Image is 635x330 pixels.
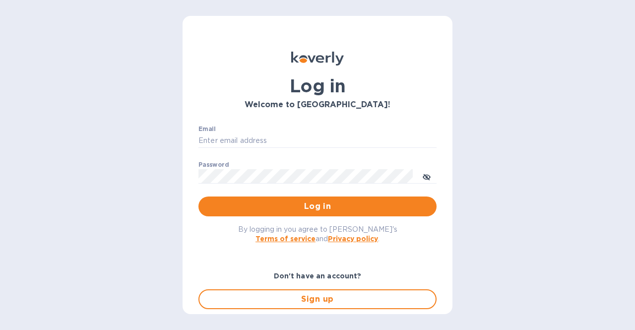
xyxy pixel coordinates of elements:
button: Log in [198,197,437,216]
span: Log in [206,200,429,212]
h3: Welcome to [GEOGRAPHIC_DATA]! [198,100,437,110]
label: Password [198,162,229,168]
input: Enter email address [198,133,437,148]
img: Koverly [291,52,344,66]
h1: Log in [198,75,437,96]
span: By logging in you agree to [PERSON_NAME]'s and . [238,225,397,243]
button: toggle password visibility [417,166,437,186]
button: Sign up [198,289,437,309]
span: Sign up [207,293,428,305]
a: Terms of service [255,235,316,243]
b: Don't have an account? [274,272,362,280]
label: Email [198,126,216,132]
a: Privacy policy [328,235,378,243]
